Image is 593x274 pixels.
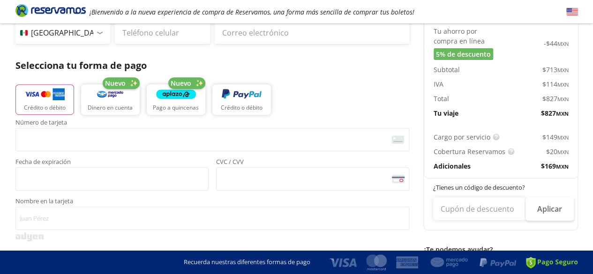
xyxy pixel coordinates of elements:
small: MXN [557,134,569,141]
p: Crédito o débito [24,104,66,112]
p: Total [434,94,449,104]
img: svg+xml;base64,PD94bWwgdmVyc2lvbj0iMS4wIiBlbmNvZGluZz0iVVRGLTgiPz4KPHN2ZyB3aWR0aD0iMzk2cHgiIGhlaW... [15,232,44,241]
p: IVA [434,79,443,89]
a: Brand Logo [15,3,86,20]
button: Aplicar [525,197,574,221]
span: $ 149 [542,132,569,142]
p: ¿Te podemos ayudar? [423,244,578,254]
span: $ 827 [542,94,569,104]
p: Crédito o débito [221,104,263,112]
p: Dinero en cuenta [88,104,133,112]
span: CVC / CVV [216,159,409,167]
p: Adicionales [434,161,471,171]
p: ¿Tienes un código de descuento? [433,183,569,193]
iframe: Iframe del número de tarjeta asegurada [20,131,405,148]
input: Teléfono celular [115,21,210,44]
span: $ 827 [541,108,569,118]
p: Tu viaje [434,108,458,118]
p: Selecciona tu forma de pago [15,59,409,73]
button: Crédito o débito [212,84,271,115]
span: $ 169 [541,161,569,171]
span: $ 20 [546,147,569,156]
button: Crédito o débito [15,84,74,115]
small: MXN [557,40,569,47]
small: MXN [557,148,569,156]
p: Recuerda nuestras diferentes formas de pago [184,258,310,267]
span: $ 713 [542,65,569,74]
p: Cobertura Reservamos [434,147,505,156]
small: MXN [557,96,569,103]
button: Dinero en cuenta [81,84,140,115]
p: Subtotal [434,65,460,74]
small: MXN [557,81,569,88]
i: Brand Logo [15,3,86,17]
span: $ 114 [542,79,569,89]
img: MX [20,30,28,36]
img: card [391,135,404,144]
span: Nuevo [105,78,126,88]
input: Correo electrónico [215,21,409,44]
span: -$ 44 [544,38,569,48]
span: Fecha de expiración [15,159,209,167]
span: Nombre en la tarjeta [15,198,409,207]
input: Nombre en la tarjeta [15,207,409,230]
small: MXN [556,110,569,117]
em: ¡Bienvenido a la nueva experiencia de compra de Reservamos, una forma más sencilla de comprar tus... [90,7,414,16]
span: Nuevo [171,78,191,88]
span: 5% de descuento [436,49,491,59]
small: MXN [557,67,569,74]
span: Número de tarjeta [15,119,409,128]
iframe: Iframe del código de seguridad de la tarjeta asegurada [220,170,405,188]
p: Pago a quincenas [153,104,199,112]
small: MXN [556,163,569,170]
input: Cupón de descuento [433,197,525,221]
p: Cargo por servicio [434,132,490,142]
p: Tu ahorro por compra en línea [434,26,501,46]
button: English [566,6,578,18]
iframe: Iframe de la fecha de caducidad de la tarjeta asegurada [20,170,204,188]
button: Pago a quincenas [147,84,205,115]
